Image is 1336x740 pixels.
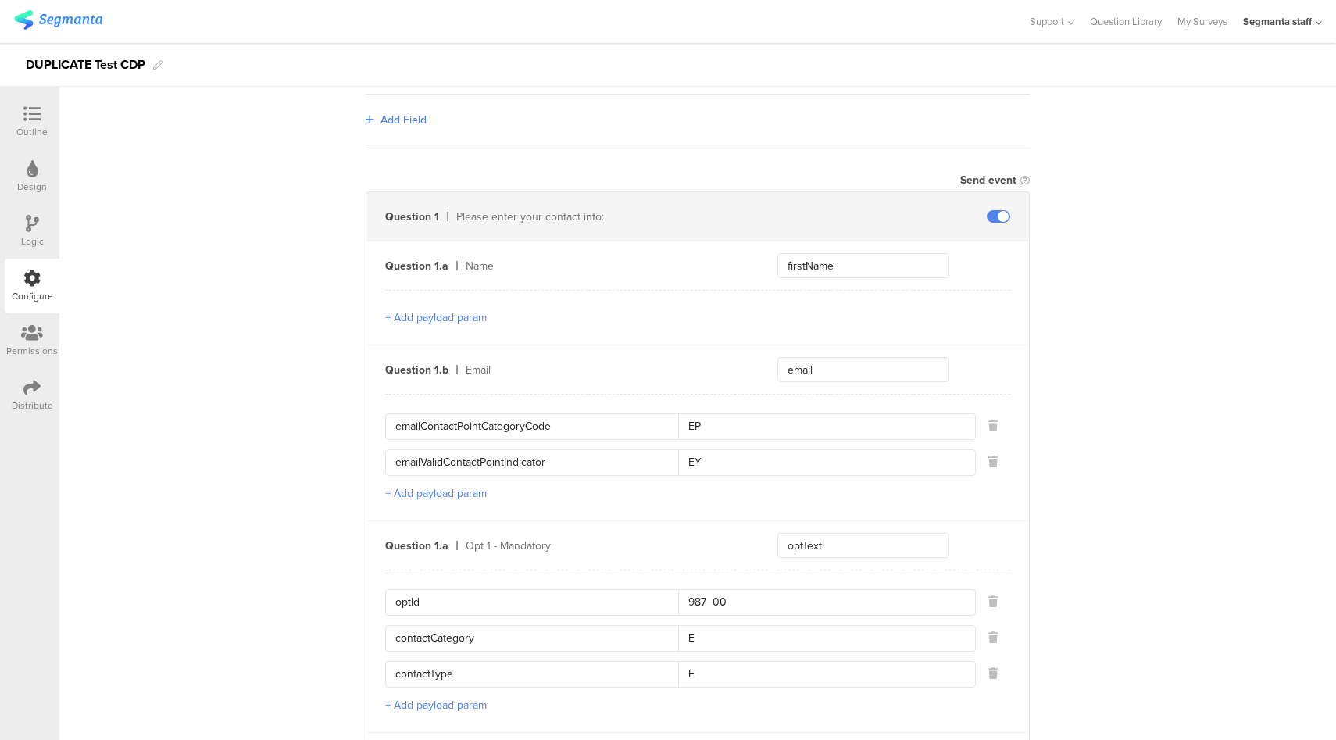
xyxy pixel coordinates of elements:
button: + Add payload param [385,697,487,713]
div: Please enter your contact info: [456,209,740,225]
input: Enter a key... [777,357,949,382]
div: Question 1.b [385,362,448,378]
div: Opt 1 - Mandatory [466,538,740,554]
div: Outline [16,125,48,139]
span: Support [1030,14,1064,29]
input: Value [678,626,966,651]
div: Question 1 [385,209,439,225]
div: Configure [12,289,53,303]
div: Segmanta staff [1243,14,1312,29]
div: Question 1.a [385,538,448,554]
div: Question 1.a [385,258,448,274]
input: Key [395,662,678,687]
input: Key [395,450,678,475]
input: Enter a key... [777,253,949,278]
div: Email [466,362,740,378]
input: Value [678,662,966,687]
input: Value [678,414,966,439]
button: + Add payload param [385,485,487,502]
div: DUPLICATE Test CDP [26,52,145,77]
div: Send event [960,172,1016,188]
span: Add Field [380,112,427,128]
input: Enter a key... [777,533,949,558]
input: Value [678,450,966,475]
div: Name [466,258,740,274]
div: Distribute [12,399,53,413]
img: segmanta logo [14,10,102,30]
div: Logic [21,234,44,248]
input: Key [395,414,678,439]
button: + Add payload param [385,309,487,326]
input: Key [395,590,678,615]
div: Design [17,180,47,194]
input: Key [395,626,678,651]
div: Permissions [6,344,58,358]
input: Value [678,590,966,615]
